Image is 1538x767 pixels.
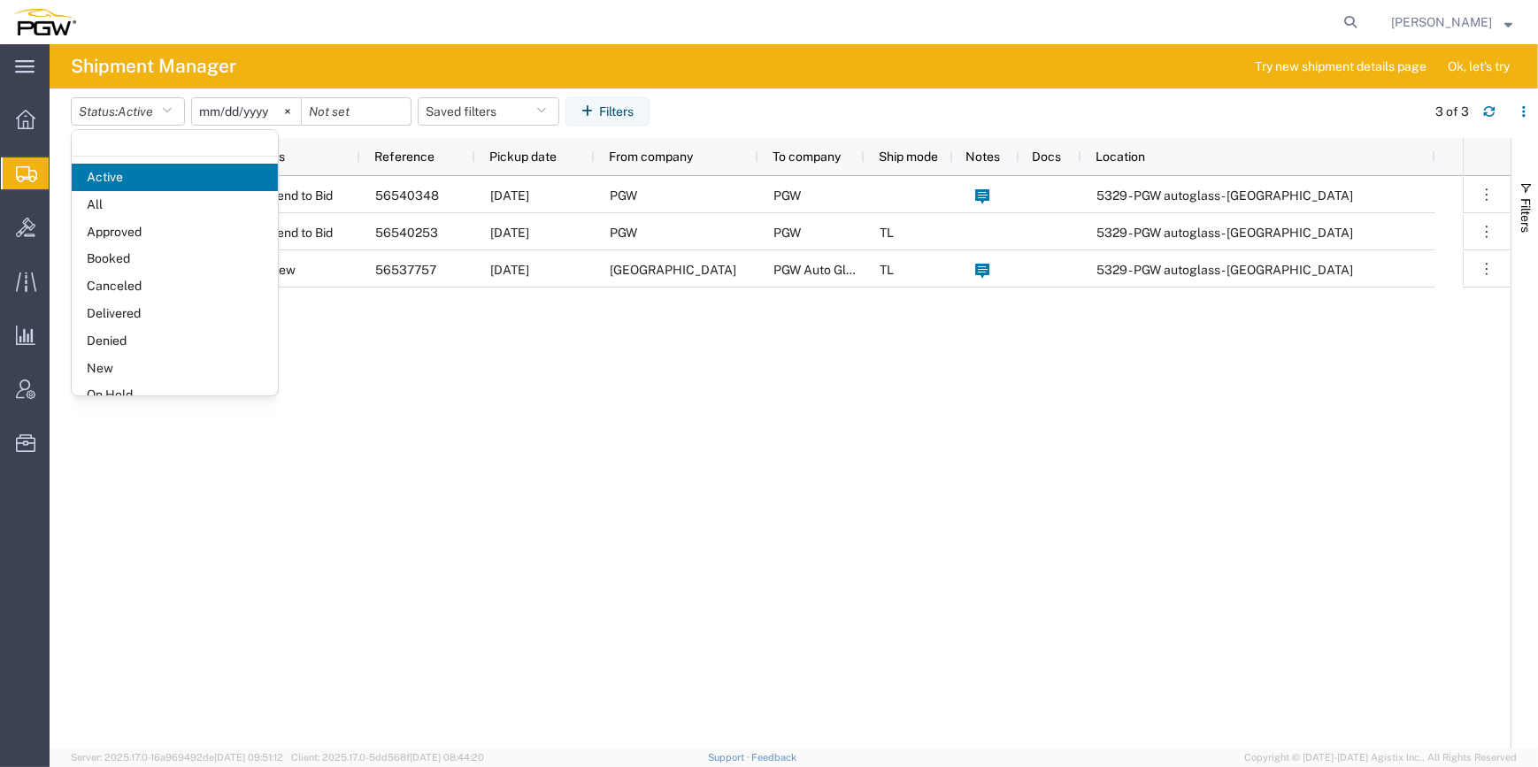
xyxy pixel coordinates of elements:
[72,300,278,327] span: Delivered
[1096,263,1353,277] span: 5329 - PGW autoglass - Chillicothe
[879,150,938,164] span: Ship mode
[192,98,301,125] input: Not set
[1435,103,1469,121] div: 3 of 3
[1390,12,1513,33] button: [PERSON_NAME]
[773,150,841,164] span: To company
[773,263,865,277] span: PGW Auto Glass
[565,97,650,126] button: Filters
[1096,150,1145,164] span: Location
[610,226,637,240] span: PGW
[610,263,736,277] span: TRG Chillicothe
[72,327,278,355] span: Denied
[72,191,278,219] span: All
[489,150,557,164] span: Pickup date
[72,245,278,272] span: Booked
[1096,188,1353,203] span: 5329 - PGW autoglass - Chillicothe
[1433,52,1525,81] button: Ok, let's try
[72,381,278,409] span: On Hold
[610,188,637,203] span: PGW
[490,263,529,277] span: 08/21/2025
[291,752,484,763] span: Client: 2025.17.0-5dd568f
[880,263,894,277] span: TL
[214,752,283,763] span: [DATE] 09:51:12
[418,97,559,126] button: Saved filters
[490,226,529,240] span: 08/20/2025
[880,226,894,240] span: TL
[410,752,484,763] span: [DATE] 08:44:20
[1033,150,1062,164] span: Docs
[269,177,333,214] span: Send to Bid
[72,355,278,382] span: New
[118,104,153,119] span: Active
[374,150,434,164] span: Reference
[269,251,296,288] span: New
[1391,12,1492,32] span: Ksenia Gushchina-Kerecz
[375,226,438,240] span: 56540253
[1255,58,1426,76] span: Try new shipment details page
[71,44,236,88] h4: Shipment Manager
[375,263,436,277] span: 56537757
[72,164,278,191] span: Active
[609,150,693,164] span: From company
[1096,226,1353,240] span: 5329 - PGW autoglass - Chillicothe
[1244,750,1517,765] span: Copyright © [DATE]-[DATE] Agistix Inc., All Rights Reserved
[1519,198,1533,233] span: Filters
[708,752,752,763] a: Support
[773,188,801,203] span: PGW
[12,9,76,35] img: logo
[302,98,411,125] input: Not set
[71,752,283,763] span: Server: 2025.17.0-16a969492de
[490,188,529,203] span: 08/20/2025
[72,272,278,300] span: Canceled
[375,188,439,203] span: 56540348
[773,226,801,240] span: PGW
[751,752,796,763] a: Feedback
[965,150,1000,164] span: Notes
[71,97,185,126] button: Status:Active
[269,214,333,251] span: Send to Bid
[72,219,278,246] span: Approved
